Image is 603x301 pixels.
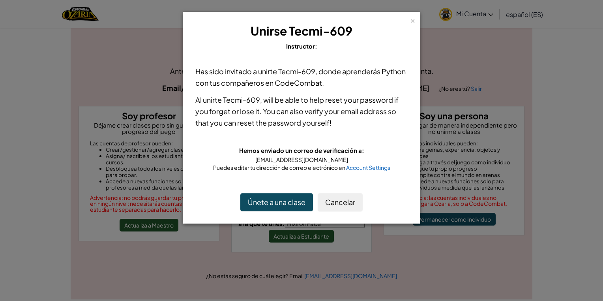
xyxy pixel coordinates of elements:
span: con tus compañeros en CodeCombat. [195,78,324,87]
span: Python [382,67,406,76]
span: Tecmi-609 [223,95,260,104]
span: will be able to help reset your password if you forget or lose it. You can also verify your email... [195,95,399,127]
span: , [260,95,263,104]
div: [EMAIL_ADDRESS][DOMAIN_NAME] [195,156,408,164]
span: Tecmi-609 [278,67,315,76]
span: Puedes editar tu dirección de correo electrónico en [213,164,346,171]
span: Has sido invitado a unirte [195,67,278,76]
span: Instructor: [286,42,317,50]
a: Account Settings [346,164,390,171]
button: Únete a una clase [240,193,313,211]
span: , donde aprenderás [315,67,382,76]
div: × [410,15,416,24]
span: Al unirte [195,95,223,104]
span: Tecmi-609 [289,23,352,38]
span: Unirse [251,23,287,38]
span: Hemos enviado un correo de verificación a: [239,147,364,154]
button: Cancelar [318,193,363,211]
